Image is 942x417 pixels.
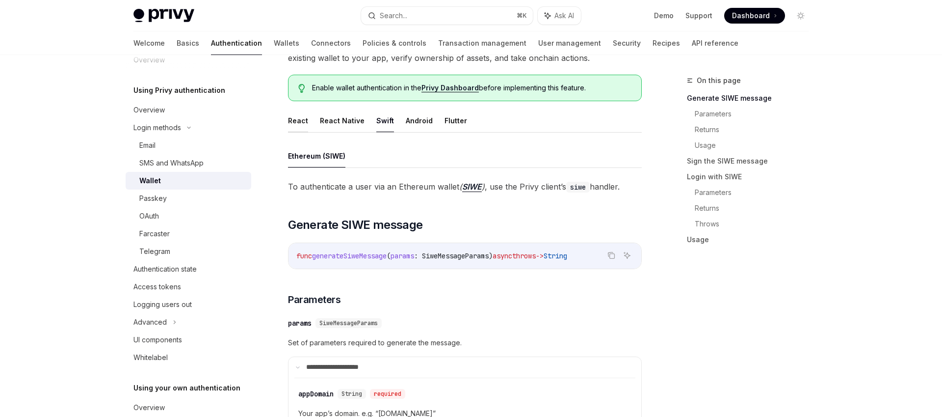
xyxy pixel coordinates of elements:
[311,31,351,55] a: Connectors
[126,243,251,260] a: Telegram
[438,31,526,55] a: Transaction management
[126,137,251,154] a: Email
[459,182,485,192] em: ( )
[320,109,365,132] button: React Native
[133,352,168,363] div: Whitelabel
[126,260,251,278] a: Authentication state
[126,154,251,172] a: SMS and WhatsApp
[538,31,601,55] a: User management
[380,10,407,22] div: Search...
[697,75,741,86] span: On this page
[288,180,642,194] span: To authenticate a user via an Ethereum wallet , use the Privy client’s handler.
[406,109,433,132] button: Android
[685,11,712,21] a: Support
[177,31,199,55] a: Basics
[133,334,182,346] div: UI components
[724,8,785,24] a: Dashboard
[312,83,631,93] span: Enable wallet authentication in the before implementing this feature.
[126,349,251,366] a: Whitelabel
[613,31,641,55] a: Security
[133,31,165,55] a: Welcome
[493,251,512,260] span: async
[391,251,414,260] span: params
[341,390,362,398] span: String
[139,139,156,151] div: Email
[687,90,816,106] a: Generate SIWE message
[687,232,816,248] a: Usage
[133,84,225,96] h5: Using Privy authentication
[695,138,816,153] a: Usage
[298,389,334,399] div: appDomain
[139,193,167,204] div: Passkey
[445,109,467,132] button: Flutter
[732,11,770,21] span: Dashboard
[376,109,394,132] button: Swift
[296,251,312,260] span: func
[126,172,251,190] a: Wallet
[387,251,391,260] span: (
[554,11,574,21] span: Ask AI
[363,31,426,55] a: Policies & controls
[312,251,387,260] span: generateSiweMessage
[695,185,816,200] a: Parameters
[793,8,809,24] button: Toggle dark mode
[687,169,816,185] a: Login with SIWE
[133,316,167,328] div: Advanced
[538,7,581,25] button: Ask AI
[126,278,251,296] a: Access tokens
[544,251,567,260] span: String
[695,200,816,216] a: Returns
[126,190,251,207] a: Passkey
[566,182,590,193] code: siwe
[126,225,251,243] a: Farcaster
[139,228,170,240] div: Farcaster
[517,12,527,20] span: ⌘ K
[133,104,165,116] div: Overview
[288,337,642,349] span: Set of parameters required to generate the message.
[288,318,312,328] div: params
[133,299,192,310] div: Logging users out
[133,382,240,394] h5: Using your own authentication
[370,389,405,399] div: required
[126,296,251,313] a: Logging users out
[288,144,345,167] button: Ethereum (SIWE)
[126,101,251,119] a: Overview
[139,210,159,222] div: OAuth
[133,281,181,293] div: Access tokens
[139,246,170,257] div: Telegram
[126,331,251,349] a: UI components
[414,251,493,260] span: : SiweMessageParams)
[126,399,251,417] a: Overview
[692,31,738,55] a: API reference
[654,11,674,21] a: Demo
[298,84,305,93] svg: Tip
[133,263,197,275] div: Authentication state
[605,249,618,262] button: Copy the contents from the code block
[695,106,816,122] a: Parameters
[288,217,422,233] span: Generate SIWE message
[536,251,544,260] span: ->
[133,122,181,134] div: Login methods
[139,175,161,187] div: Wallet
[695,122,816,138] a: Returns
[288,109,308,132] button: React
[274,31,299,55] a: Wallets
[319,319,378,327] span: SiweMessageParams
[133,9,194,23] img: light logo
[211,31,262,55] a: Authentication
[126,207,251,225] a: OAuth
[687,153,816,169] a: Sign the SIWE message
[361,7,533,25] button: Search...⌘K
[653,31,680,55] a: Recipes
[695,216,816,232] a: Throws
[621,249,633,262] button: Ask AI
[462,182,482,192] a: SIWE
[421,83,479,92] a: Privy Dashboard
[133,402,165,414] div: Overview
[139,157,204,169] div: SMS and WhatsApp
[288,293,340,306] span: Parameters
[512,251,536,260] span: throws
